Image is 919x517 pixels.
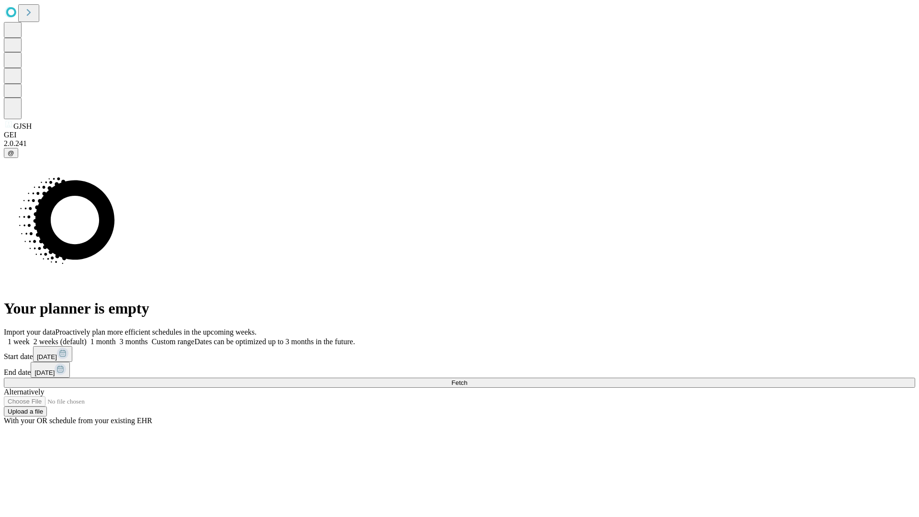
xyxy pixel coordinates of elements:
button: Fetch [4,378,915,388]
div: End date [4,362,915,378]
span: Import your data [4,328,56,336]
span: 1 week [8,337,30,346]
button: [DATE] [33,346,72,362]
span: Proactively plan more efficient schedules in the upcoming weeks. [56,328,257,336]
span: @ [8,149,14,157]
span: 1 month [90,337,116,346]
span: Custom range [152,337,194,346]
span: With your OR schedule from your existing EHR [4,416,152,425]
span: Fetch [451,379,467,386]
span: [DATE] [37,353,57,360]
div: GEI [4,131,915,139]
div: 2.0.241 [4,139,915,148]
span: Alternatively [4,388,44,396]
button: @ [4,148,18,158]
button: Upload a file [4,406,47,416]
span: 2 weeks (default) [34,337,87,346]
span: 3 months [120,337,148,346]
span: [DATE] [34,369,55,376]
span: GJSH [13,122,32,130]
h1: Your planner is empty [4,300,915,317]
span: Dates can be optimized up to 3 months in the future. [194,337,355,346]
button: [DATE] [31,362,70,378]
div: Start date [4,346,915,362]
